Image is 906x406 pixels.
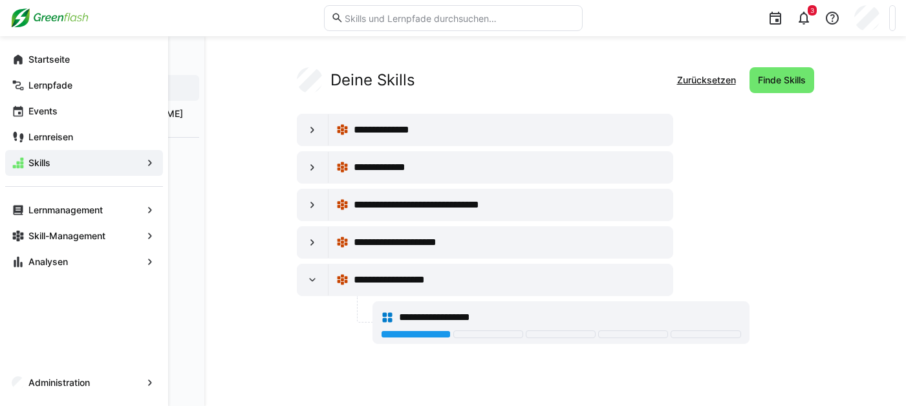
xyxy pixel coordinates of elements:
span: 3 [810,6,814,14]
span: Finde Skills [756,74,808,87]
button: Zurücksetzen [669,67,744,93]
button: Finde Skills [750,67,814,93]
span: Zurücksetzen [675,74,738,87]
input: Skills und Lernpfade durchsuchen… [343,12,575,24]
h2: Deine Skills [330,70,415,90]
